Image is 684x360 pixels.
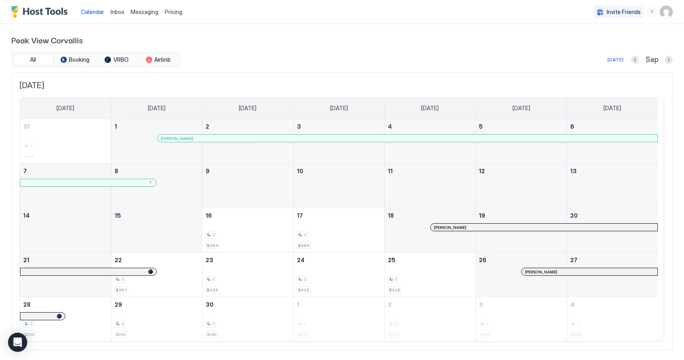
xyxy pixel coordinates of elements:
a: October 2, 2025 [385,297,475,312]
a: September 26, 2025 [476,253,567,267]
td: September 7, 2025 [20,164,111,208]
td: September 30, 2025 [202,297,293,342]
td: September 8, 2025 [111,164,202,208]
td: September 19, 2025 [476,208,567,253]
a: October 1, 2025 [294,297,384,312]
a: September 13, 2025 [567,164,658,178]
span: 8 [115,168,118,174]
a: Messaging [131,8,158,16]
td: September 3, 2025 [293,119,384,164]
td: September 1, 2025 [111,119,202,164]
div: [PERSON_NAME] [434,225,654,230]
div: [PERSON_NAME] [525,269,654,275]
span: 24 [297,257,305,263]
span: $397 [116,287,127,293]
div: menu [647,7,657,17]
span: $329 [389,287,400,293]
td: September 28, 2025 [20,297,111,342]
span: $384 [207,243,218,248]
a: September 17, 2025 [294,208,384,223]
span: $325 [207,287,218,293]
button: VRBO [97,54,137,65]
td: September 27, 2025 [567,253,658,297]
span: [PERSON_NAME] [525,269,557,275]
a: September 28, 2025 [20,297,111,312]
a: September 3, 2025 [294,119,384,134]
td: September 6, 2025 [567,119,658,164]
span: 6 [570,123,574,130]
a: September 20, 2025 [567,208,658,223]
span: Booking [69,56,90,63]
td: September 2, 2025 [202,119,293,164]
td: September 11, 2025 [385,164,476,208]
span: 2 [212,277,215,282]
a: September 10, 2025 [294,164,384,178]
span: 2 [304,277,306,282]
a: September 16, 2025 [202,208,293,223]
span: $299 [24,332,34,337]
a: September 14, 2025 [20,208,111,223]
span: 7 [23,168,27,174]
span: [PERSON_NAME] [434,225,466,230]
a: September 24, 2025 [294,253,384,267]
td: September 10, 2025 [293,164,384,208]
span: $325 [298,287,309,293]
span: Pricing [165,8,182,16]
button: Next month [665,56,673,64]
a: Thursday [413,97,447,119]
td: September 9, 2025 [202,164,293,208]
span: 4 [570,301,574,308]
td: September 21, 2025 [20,253,111,297]
span: Messaging [131,8,158,15]
a: September 23, 2025 [202,253,293,267]
span: 23 [206,257,213,263]
td: September 20, 2025 [567,208,658,253]
a: September 19, 2025 [476,208,567,223]
span: Peak View Corvallis [11,34,673,46]
span: 4 [388,123,392,130]
span: 5 [479,123,483,130]
span: 21 [23,257,29,263]
span: [DATE] [56,105,74,112]
a: September 5, 2025 [476,119,567,134]
a: Host Tools Logo [11,6,71,18]
a: September 12, 2025 [476,164,567,178]
td: September 13, 2025 [567,164,658,208]
a: September 7, 2025 [20,164,111,178]
span: [DATE] [330,105,348,112]
span: [DATE] [20,81,664,91]
a: September 29, 2025 [111,297,202,312]
span: 2 [304,232,306,237]
span: 2 [30,321,32,326]
span: [DATE] [239,105,257,112]
span: 31 [23,123,30,130]
a: October 3, 2025 [476,297,567,312]
td: September 22, 2025 [111,253,202,297]
span: 15 [115,212,121,219]
span: 28 [23,301,30,308]
span: 2 [121,277,124,282]
span: $299 [207,332,216,337]
a: September 4, 2025 [385,119,475,134]
span: 9 [206,168,210,174]
td: September 29, 2025 [111,297,202,342]
span: 27 [570,257,577,263]
span: 3 [297,123,301,130]
a: September 9, 2025 [202,164,293,178]
a: September 30, 2025 [202,297,293,312]
a: September 18, 2025 [385,208,475,223]
a: Monday [140,97,174,119]
span: Inbox [111,8,124,15]
span: 16 [206,212,212,219]
a: Friday [504,97,538,119]
a: September 2, 2025 [202,119,293,134]
button: [DATE] [606,55,625,65]
td: October 4, 2025 [567,297,658,342]
span: 18 [388,212,394,219]
span: $384 [298,243,310,248]
td: September 4, 2025 [385,119,476,164]
button: All [13,54,53,65]
span: 13 [570,168,577,174]
span: [DATE] [421,105,439,112]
